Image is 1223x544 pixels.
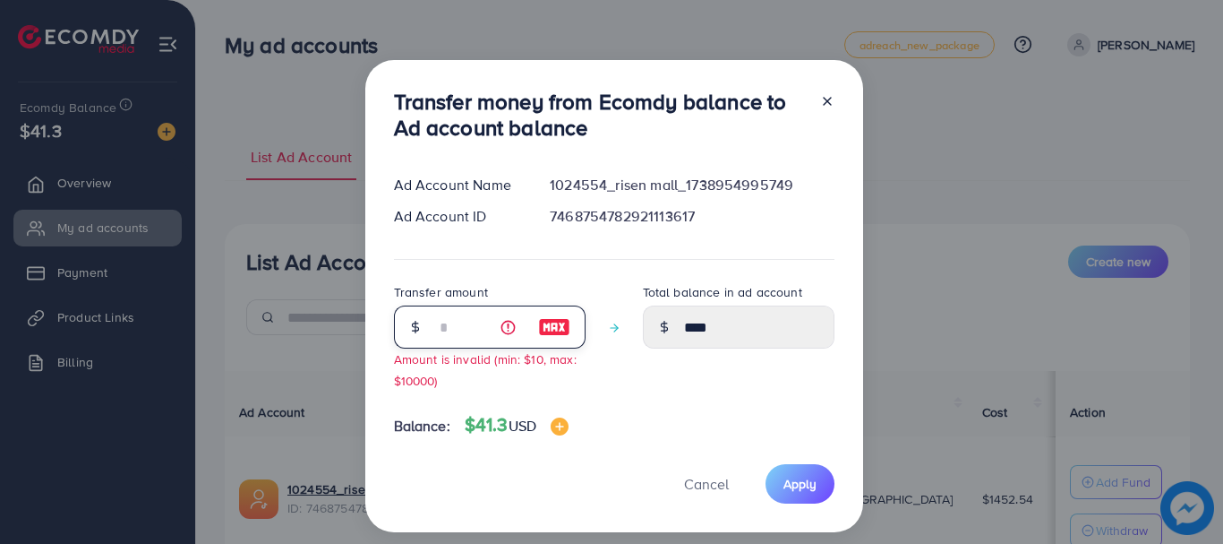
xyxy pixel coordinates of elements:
[765,464,834,503] button: Apply
[535,175,848,195] div: 1024554_risen mall_1738954995749
[684,474,729,494] span: Cancel
[394,416,450,436] span: Balance:
[662,464,751,503] button: Cancel
[551,418,569,436] img: image
[394,89,806,141] h3: Transfer money from Ecomdy balance to Ad account balance
[509,416,536,436] span: USD
[380,206,536,227] div: Ad Account ID
[394,350,577,388] small: Amount is invalid (min: $10, max: $10000)
[535,206,848,227] div: 7468754782921113617
[394,283,488,301] label: Transfer amount
[465,414,569,436] h4: $41.3
[783,475,817,493] span: Apply
[380,175,536,195] div: Ad Account Name
[538,316,570,338] img: image
[643,283,802,301] label: Total balance in ad account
